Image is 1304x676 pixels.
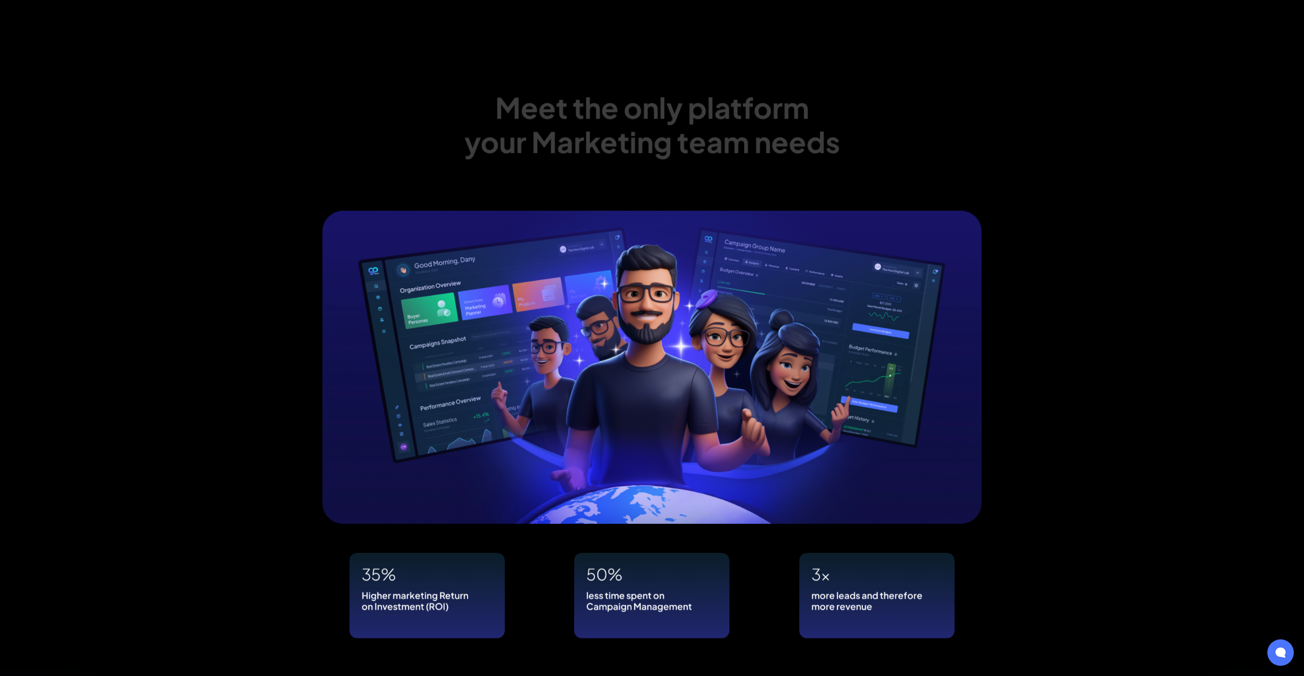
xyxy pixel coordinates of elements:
[464,91,840,159] h1: Meet the only platform your Marketing team needs
[362,558,396,590] div: 35%
[811,590,926,612] div: more leads and therefore more revenue
[586,590,700,612] div: less time spent on Campaign Management
[811,558,830,590] div: 3x
[401,174,903,199] p: Whether you're orchestrating multi-channel campaigns, diving into data-driven strategies, or opti...
[586,558,622,590] div: 50%
[362,590,476,612] div: Higher marketing Return on Investment (ROI)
